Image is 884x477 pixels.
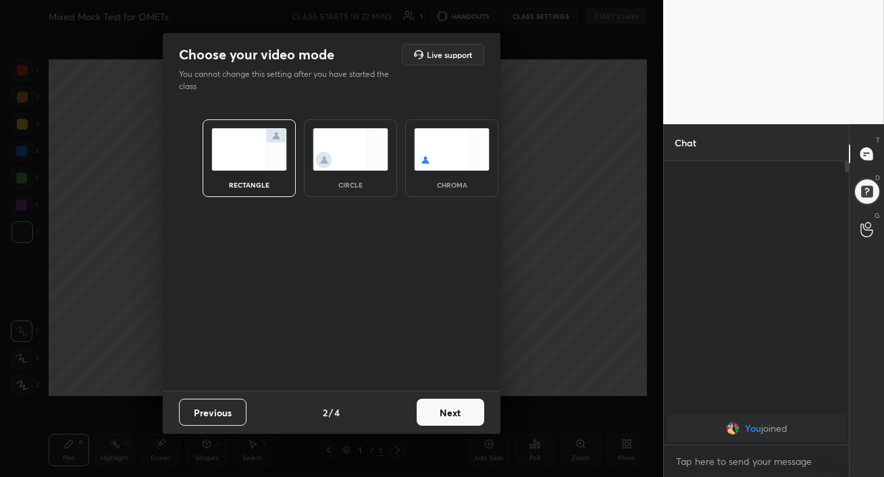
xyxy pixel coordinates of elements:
h5: Live support [427,51,472,59]
img: normalScreenIcon.ae25ed63.svg [211,128,287,171]
h4: 2 [323,405,328,420]
h4: / [329,405,333,420]
span: You [744,423,760,434]
p: You cannot change this setting after you have started the class [179,68,398,92]
p: D [875,173,880,183]
p: G [875,211,880,221]
img: chromaScreenIcon.c19ab0a0.svg [414,128,490,171]
button: Next [417,399,484,426]
h4: 4 [334,405,340,420]
h2: Choose your video mode [179,46,334,63]
span: joined [760,423,787,434]
p: Chat [664,125,707,161]
div: chroma [425,181,479,188]
div: circle [323,181,378,188]
img: circleScreenIcon.acc0effb.svg [313,128,388,171]
p: T [876,135,880,145]
button: Previous [179,399,246,426]
img: e87f9364b6334989b9353f85ea133ed3.jpg [725,422,739,435]
div: grid [664,412,849,445]
div: rectangle [222,181,276,188]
